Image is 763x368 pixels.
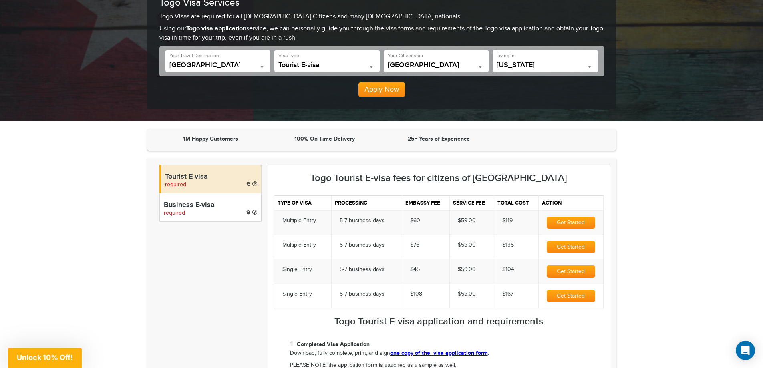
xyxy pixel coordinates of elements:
span: $108 [410,291,422,297]
span: 5-7 business days [340,242,385,248]
iframe: Customer reviews powered by Trustpilot [498,135,608,145]
span: $59.00 [458,291,476,297]
strong: Togo visa application [186,25,246,32]
h4: Tourist E-visa [165,173,257,181]
th: Total cost [494,196,538,211]
a: Get Started [547,268,595,275]
label: Visa Type [278,52,299,59]
span: Single Entry [282,291,312,297]
p: Togo Visas are required for all [DEMOGRAPHIC_DATA] Citizens and many [DEMOGRAPHIC_DATA] nationals. [159,12,604,22]
span: $45 [410,266,420,273]
strong: 25+ Years of Experience [408,135,470,142]
button: Get Started [547,241,595,253]
span: $104 [502,266,514,273]
button: Get Started [547,265,595,278]
span: United States [388,61,485,72]
h3: Togo Tourist E-visa fees for citizens of [GEOGRAPHIC_DATA] [274,173,604,183]
strong: 100% On Time Delivery [294,135,355,142]
span: Tourist E-visa [278,61,376,72]
label: Your Travel Destination [169,52,219,59]
label: Living In [497,52,515,59]
span: required [165,181,186,188]
span: California [497,61,594,72]
div: Unlock 10% Off! [8,348,82,368]
a: Get Started [547,293,595,299]
strong: Completed Visa Application [297,341,370,348]
span: $76 [410,242,419,248]
span: California [497,61,594,69]
th: Action [538,196,603,211]
a: Get Started [547,244,595,250]
div: Open Intercom Messenger [736,341,755,360]
th: Processing [332,196,402,211]
span: Single Entry [282,266,312,273]
p: Using our service, we can personally guide you through the visa forms and requirements of the Tog... [159,24,604,43]
label: Your Citizenship [388,52,423,59]
span: $60 [410,217,420,224]
span: Unlock 10% Off! [17,353,73,362]
button: Apply Now [358,82,405,97]
span: $59.00 [458,242,476,248]
th: Embassy fee [402,196,449,211]
span: Togo [169,61,267,72]
p: Download, fully complete, print, and sign [290,349,604,358]
span: United States [388,61,485,69]
h4: Business E-visa [164,201,257,209]
strong: 1M Happy Customers [183,135,238,142]
span: Multiple Entry [282,217,316,224]
span: Togo [169,61,267,69]
strong: . [390,350,489,356]
th: Service fee [450,196,494,211]
h3: Togo Tourist E-visa application and requirements [274,316,604,327]
span: $119 [502,217,513,224]
a: one copy of the visa application form [390,350,488,356]
span: $59.00 [458,217,476,224]
span: Tourist E-visa [278,61,376,69]
button: Get Started [547,290,595,302]
th: Type of visa [274,196,332,211]
span: required [164,210,185,216]
span: $59.00 [458,266,476,273]
button: Get Started [547,217,595,229]
span: 5-7 business days [340,266,385,273]
span: Multiple Entry [282,242,316,248]
span: $135 [502,242,514,248]
span: 5-7 business days [340,217,385,224]
a: Get Started [547,219,595,226]
span: $167 [502,291,513,297]
span: 5-7 business days [340,291,385,297]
